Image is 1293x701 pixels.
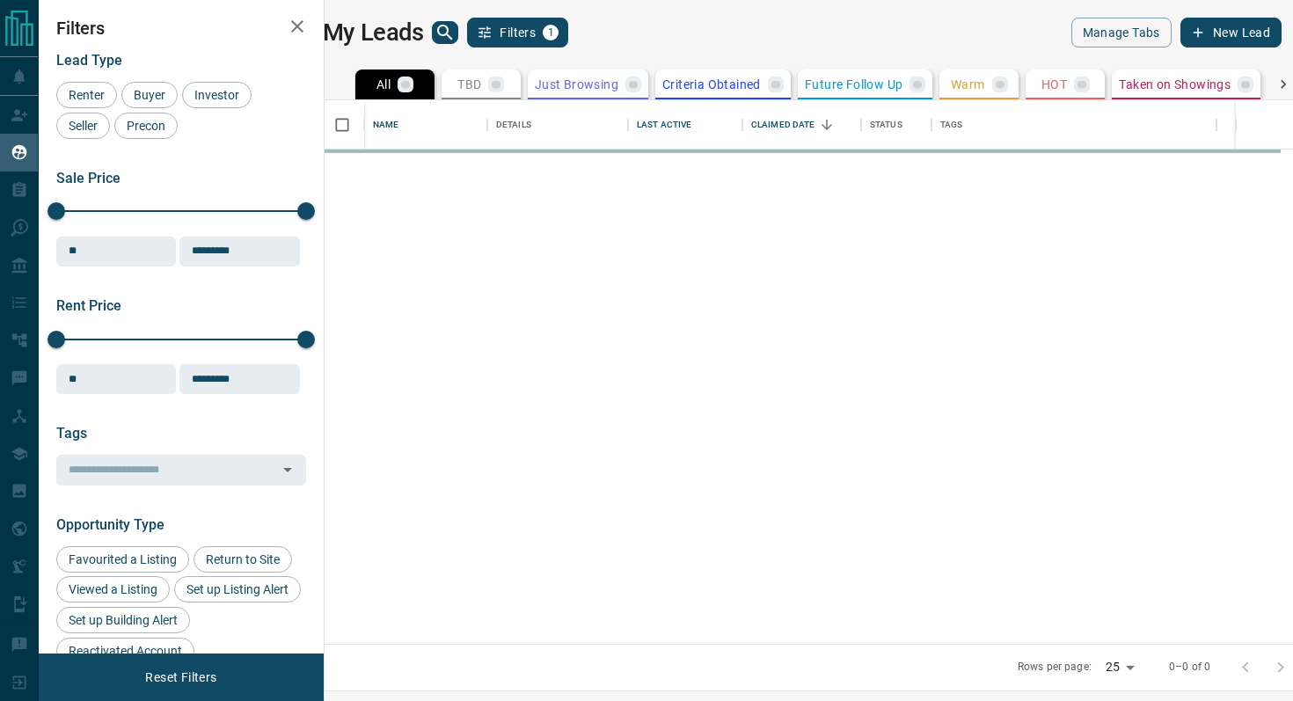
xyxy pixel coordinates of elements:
div: Details [496,100,531,150]
p: HOT [1041,78,1067,91]
span: Renter [62,88,111,102]
div: Precon [114,113,178,139]
span: Set up Building Alert [62,613,184,627]
span: Sale Price [56,170,121,186]
button: Filters1 [467,18,568,47]
p: Taken on Showings [1119,78,1231,91]
div: Status [861,100,931,150]
div: Status [870,100,902,150]
div: Claimed Date [751,100,815,150]
button: search button [432,21,458,44]
span: Buyer [128,88,172,102]
div: Return to Site [194,546,292,573]
span: Seller [62,119,104,133]
div: Claimed Date [742,100,861,150]
p: Future Follow Up [805,78,902,91]
span: Tags [56,425,87,442]
p: 0–0 of 0 [1169,660,1210,675]
span: Favourited a Listing [62,552,183,566]
button: Open [275,457,300,482]
button: Sort [815,113,839,137]
button: Manage Tabs [1071,18,1172,47]
div: Reactivated Account [56,638,194,664]
div: Investor [182,82,252,108]
div: 25 [1099,654,1141,680]
span: Viewed a Listing [62,582,164,596]
div: Name [364,100,487,150]
h1: My Leads [323,18,424,47]
div: Seller [56,113,110,139]
div: Favourited a Listing [56,546,189,573]
button: New Lead [1180,18,1282,47]
span: Investor [188,88,245,102]
p: Rows per page: [1018,660,1092,675]
div: Tags [940,100,963,150]
div: Details [487,100,628,150]
span: 1 [544,26,557,39]
p: All [376,78,391,91]
p: Just Browsing [535,78,618,91]
p: TBD [457,78,481,91]
span: Precon [121,119,172,133]
p: Criteria Obtained [662,78,761,91]
h2: Filters [56,18,306,39]
div: Buyer [121,82,178,108]
span: Return to Site [200,552,286,566]
span: Lead Type [56,52,122,69]
span: Set up Listing Alert [180,582,295,596]
span: Opportunity Type [56,516,164,533]
button: Reset Filters [134,662,228,692]
div: Name [373,100,399,150]
div: Set up Building Alert [56,607,190,633]
div: Last Active [637,100,691,150]
div: Last Active [628,100,742,150]
div: Set up Listing Alert [174,576,301,602]
div: Tags [931,100,1216,150]
div: Renter [56,82,117,108]
span: Reactivated Account [62,644,188,658]
div: Viewed a Listing [56,576,170,602]
p: Warm [951,78,985,91]
span: Rent Price [56,297,121,314]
